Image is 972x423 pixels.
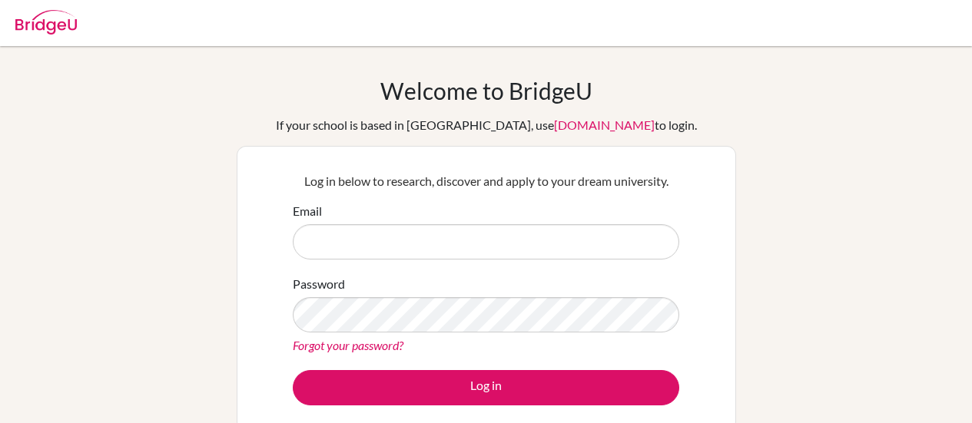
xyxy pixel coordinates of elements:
[15,10,77,35] img: Bridge-U
[380,77,592,104] h1: Welcome to BridgeU
[293,172,679,190] p: Log in below to research, discover and apply to your dream university.
[276,116,697,134] div: If your school is based in [GEOGRAPHIC_DATA], use to login.
[293,370,679,405] button: Log in
[293,338,403,352] a: Forgot your password?
[293,275,345,293] label: Password
[293,202,322,220] label: Email
[554,117,655,132] a: [DOMAIN_NAME]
